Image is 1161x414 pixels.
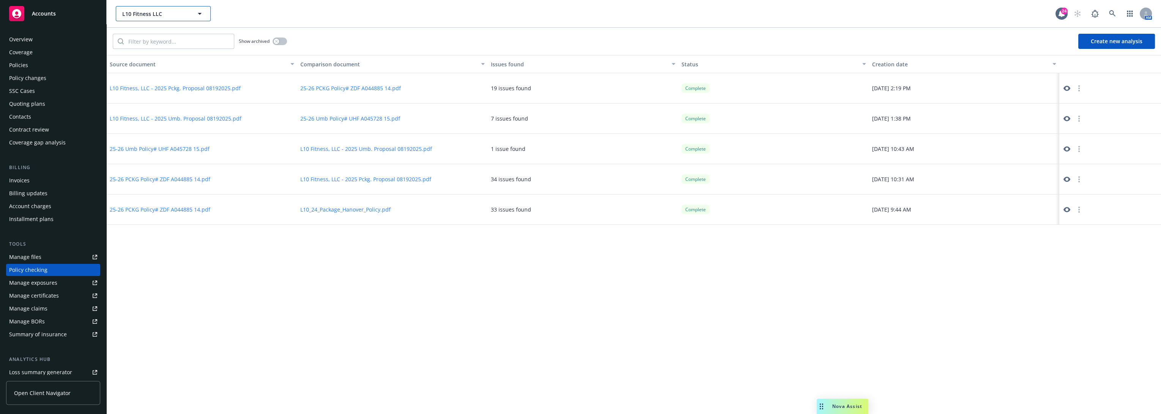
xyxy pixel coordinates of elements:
div: Quoting plans [9,98,45,110]
a: Start snowing [1070,6,1085,21]
div: 24 [1061,8,1068,14]
div: [DATE] 10:43 AM [869,134,1060,164]
div: Policy checking [9,264,47,276]
div: Complete [681,144,710,154]
a: Manage certificates [6,290,100,302]
div: Complete [681,83,710,93]
a: Report a Bug [1087,6,1103,21]
a: Manage files [6,251,100,263]
input: Filter by keyword... [124,34,234,49]
button: Status [678,55,869,73]
button: L10 Fitness, LLC - 2025 Pckg. Proposal 08192025.pdf [110,84,241,92]
div: Status [681,60,858,68]
div: Manage certificates [9,290,59,302]
button: L10 Fitness, LLC - 2025 Umb. Proposal 08192025.pdf [110,114,241,122]
div: Source document [110,60,286,68]
button: Creation date [869,55,1060,73]
a: Search [1105,6,1120,21]
div: Contract review [9,124,49,136]
div: [DATE] 9:44 AM [869,194,1060,225]
div: [DATE] 2:19 PM [869,73,1060,103]
div: Policies [9,59,28,71]
a: Accounts [6,3,100,24]
button: L10 Fitness, LLC - 2025 Pckg. Proposal 08192025.pdf [300,175,431,183]
div: [DATE] 1:38 PM [869,103,1060,134]
div: 1 issue found [491,145,525,153]
button: Issues found [488,55,678,73]
a: SSC Cases [6,85,100,97]
div: Drag to move [817,399,826,414]
div: Manage BORs [9,315,45,328]
div: [DATE] 10:31 AM [869,164,1060,194]
a: Coverage gap analysis [6,136,100,149]
button: Create new analysis [1078,34,1155,49]
button: 25-26 Umb Policy# UHF A045728 15.pdf [110,145,210,153]
a: Loss summary generator [6,366,100,378]
div: Contacts [9,111,31,123]
a: Contract review [6,124,100,136]
div: 34 issues found [491,175,531,183]
span: Open Client Navigator [14,389,71,397]
span: Show archived [239,38,270,44]
a: Summary of insurance [6,328,100,340]
a: Installment plans [6,213,100,225]
div: Manage files [9,251,41,263]
button: Nova Assist [817,399,868,414]
div: Overview [9,33,33,45]
div: 19 issues found [491,84,531,92]
a: Coverage [6,46,100,58]
a: Overview [6,33,100,45]
a: Manage claims [6,303,100,315]
div: Issues found [491,60,667,68]
div: Billing [6,164,100,171]
div: Billing updates [9,187,47,199]
div: Analytics hub [6,356,100,363]
div: Creation date [872,60,1048,68]
button: 25-26 PCKG Policy# ZDF A044885 14.pdf [300,84,401,92]
div: Complete [681,205,710,214]
a: Account charges [6,200,100,212]
div: Manage exposures [9,277,57,289]
div: SSC Cases [9,85,35,97]
a: Policy checking [6,264,100,276]
div: 7 issues found [491,114,528,122]
span: Nova Assist [832,403,862,409]
div: Tools [6,240,100,248]
a: Manage BORs [6,315,100,328]
div: Summary of insurance [9,328,67,340]
a: Switch app [1122,6,1137,21]
a: Contacts [6,111,100,123]
button: L10_24_Package_Hanover_Policy.pdf [300,205,391,213]
button: Source document [107,55,297,73]
div: Complete [681,174,710,184]
a: Policy changes [6,72,100,84]
button: 25-26 PCKG Policy# ZDF A044885 14.pdf [110,175,210,183]
div: Invoices [9,174,30,187]
button: L10 Fitness LLC [116,6,211,21]
div: Manage claims [9,303,47,315]
div: Coverage gap analysis [9,136,66,149]
a: Invoices [6,174,100,187]
span: L10 Fitness LLC [122,10,188,18]
button: L10 Fitness, LLC - 2025 Umb. Proposal 08192025.pdf [300,145,432,153]
div: Policy changes [9,72,46,84]
button: 25-26 PCKG Policy# ZDF A044885 14.pdf [110,205,210,213]
div: 33 issues found [491,205,531,213]
div: Comparison document [300,60,476,68]
div: Complete [681,114,710,123]
div: Account charges [9,200,51,212]
div: Installment plans [9,213,54,225]
div: Loss summary generator [9,366,72,378]
span: Accounts [32,11,56,17]
div: Coverage [9,46,33,58]
a: Policies [6,59,100,71]
button: 25-26 Umb Policy# UHF A045728 15.pdf [300,114,400,122]
a: Quoting plans [6,98,100,110]
a: Manage exposures [6,277,100,289]
svg: Search [118,38,124,44]
a: Billing updates [6,187,100,199]
button: Comparison document [297,55,488,73]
